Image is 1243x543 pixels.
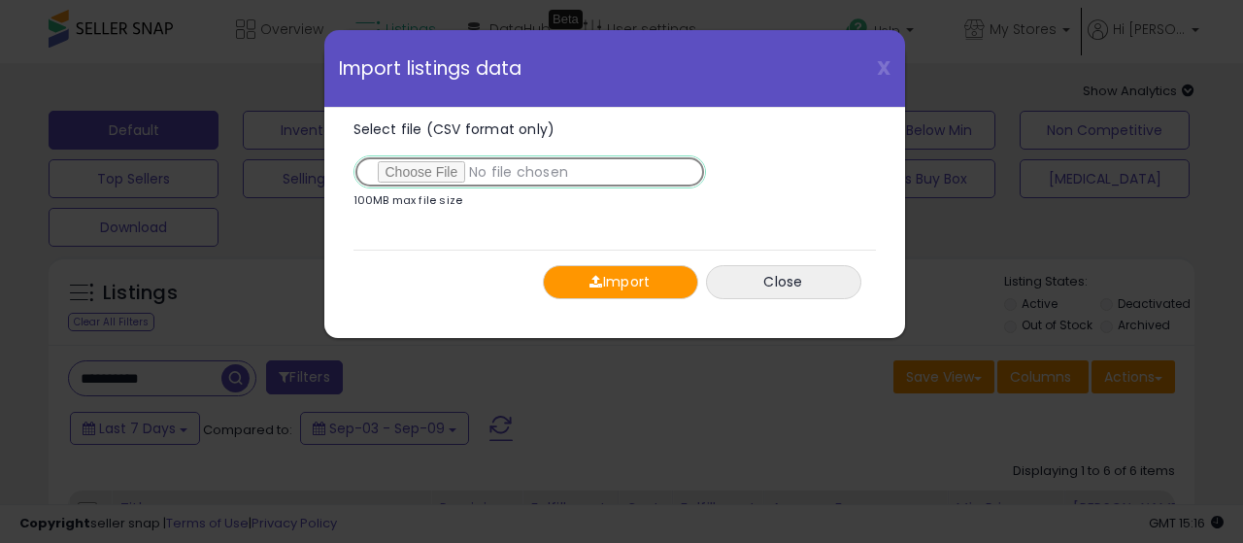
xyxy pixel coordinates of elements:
span: X [877,54,890,82]
span: Import listings data [339,59,522,78]
button: Import [543,265,698,299]
button: Close [706,265,861,299]
span: Select file (CSV format only) [353,119,555,139]
p: 100MB max file size [353,195,463,206]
